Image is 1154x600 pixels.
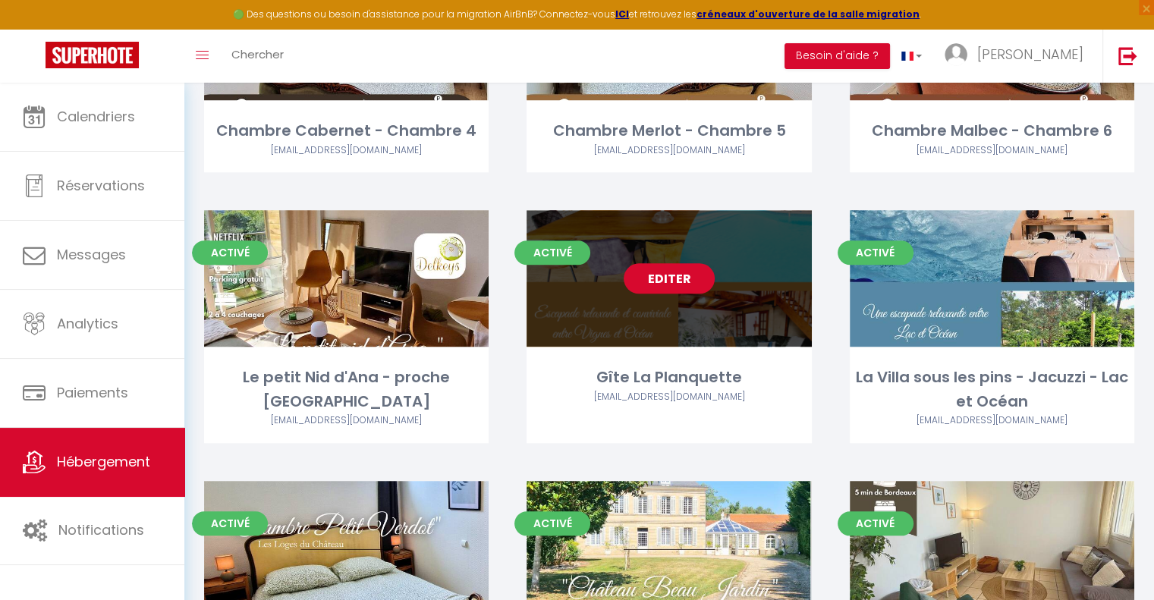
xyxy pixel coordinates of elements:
[192,511,268,536] span: Activé
[204,413,489,428] div: Airbnb
[514,240,590,265] span: Activé
[850,119,1134,143] div: Chambre Malbec - Chambre 6
[977,45,1083,64] span: [PERSON_NAME]
[57,245,126,264] span: Messages
[615,8,629,20] a: ICI
[785,43,890,69] button: Besoin d'aide ?
[838,240,913,265] span: Activé
[850,143,1134,158] div: Airbnb
[204,119,489,143] div: Chambre Cabernet - Chambre 4
[933,30,1102,83] a: ... [PERSON_NAME]
[57,176,145,195] span: Réservations
[624,263,715,294] a: Editer
[192,240,268,265] span: Activé
[57,107,135,126] span: Calendriers
[57,383,128,402] span: Paiements
[220,30,295,83] a: Chercher
[850,366,1134,413] div: La Villa sous les pins - Jacuzzi - Lac et Océan
[696,8,920,20] a: créneaux d'ouverture de la salle migration
[57,452,150,471] span: Hébergement
[514,511,590,536] span: Activé
[1118,46,1137,65] img: logout
[850,413,1134,428] div: Airbnb
[838,511,913,536] span: Activé
[527,119,811,143] div: Chambre Merlot - Chambre 5
[527,366,811,389] div: Gîte La Planquette
[204,366,489,413] div: Le petit Nid d'Ana - proche [GEOGRAPHIC_DATA]
[527,143,811,158] div: Airbnb
[945,43,967,66] img: ...
[231,46,284,62] span: Chercher
[46,42,139,68] img: Super Booking
[527,390,811,404] div: Airbnb
[57,314,118,333] span: Analytics
[204,143,489,158] div: Airbnb
[12,6,58,52] button: Ouvrir le widget de chat LiveChat
[58,520,144,539] span: Notifications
